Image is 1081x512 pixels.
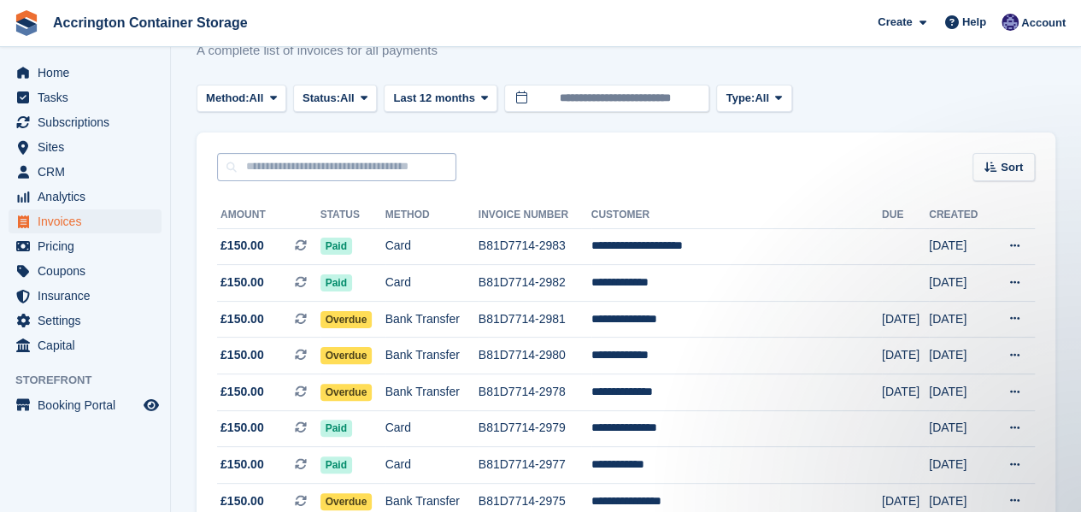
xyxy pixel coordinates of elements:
span: Booking Portal [38,393,140,417]
a: Preview store [141,395,162,415]
td: B81D7714-2981 [479,301,591,338]
span: CRM [38,160,140,184]
td: Bank Transfer [385,374,479,411]
td: [DATE] [882,301,929,338]
td: B81D7714-2982 [479,265,591,302]
span: Home [38,61,140,85]
span: Create [878,14,912,31]
span: Status: [303,90,340,107]
td: Card [385,228,479,265]
span: Overdue [320,311,373,328]
td: [DATE] [929,301,990,338]
a: menu [9,85,162,109]
th: Invoice Number [479,202,591,229]
td: [DATE] [929,228,990,265]
span: £150.00 [220,310,264,328]
th: Method [385,202,479,229]
span: Insurance [38,284,140,308]
th: Status [320,202,385,229]
td: Card [385,265,479,302]
span: Overdue [320,347,373,364]
td: [DATE] [929,338,990,374]
span: Invoices [38,209,140,233]
td: [DATE] [929,265,990,302]
a: menu [9,234,162,258]
a: menu [9,61,162,85]
button: Type: All [716,85,791,113]
span: Coupons [38,259,140,283]
span: Sites [38,135,140,159]
td: Card [385,447,479,484]
td: B81D7714-2977 [479,447,591,484]
a: Accrington Container Storage [46,9,255,37]
span: £150.00 [220,383,264,401]
td: [DATE] [929,374,990,411]
th: Created [929,202,990,229]
img: stora-icon-8386f47178a22dfd0bd8f6a31ec36ba5ce8667c1dd55bd0f319d3a0aa187defe.svg [14,10,39,36]
td: B81D7714-2978 [479,374,591,411]
span: Pricing [38,234,140,258]
span: All [755,90,769,107]
span: £150.00 [220,456,264,474]
a: menu [9,309,162,333]
span: Tasks [38,85,140,109]
span: Analytics [38,185,140,209]
span: All [250,90,264,107]
a: menu [9,333,162,357]
td: Bank Transfer [385,301,479,338]
span: £150.00 [220,237,264,255]
td: Card [385,410,479,447]
td: [DATE] [929,410,990,447]
a: menu [9,160,162,184]
button: Status: All [293,85,377,113]
th: Customer [591,202,882,229]
span: Paid [320,238,352,255]
span: Method: [206,90,250,107]
span: Overdue [320,384,373,401]
td: Bank Transfer [385,338,479,374]
a: menu [9,393,162,417]
a: menu [9,284,162,308]
button: Last 12 months [384,85,497,113]
span: £150.00 [220,492,264,510]
span: Sort [1001,159,1023,176]
th: Due [882,202,929,229]
span: Paid [320,420,352,437]
td: [DATE] [882,374,929,411]
td: B81D7714-2979 [479,410,591,447]
span: £150.00 [220,274,264,291]
span: Storefront [15,372,170,389]
a: menu [9,185,162,209]
td: [DATE] [929,447,990,484]
span: Type: [726,90,755,107]
a: menu [9,135,162,159]
a: menu [9,209,162,233]
a: menu [9,259,162,283]
span: Help [962,14,986,31]
span: Capital [38,333,140,357]
a: menu [9,110,162,134]
span: Subscriptions [38,110,140,134]
span: £150.00 [220,419,264,437]
p: A complete list of invoices for all payments [197,41,438,61]
th: Amount [217,202,320,229]
td: B81D7714-2980 [479,338,591,374]
img: Jacob Connolly [1002,14,1019,31]
td: [DATE] [882,338,929,374]
span: Overdue [320,493,373,510]
span: £150.00 [220,346,264,364]
span: All [340,90,355,107]
span: Paid [320,274,352,291]
td: B81D7714-2983 [479,228,591,265]
button: Method: All [197,85,286,113]
span: Settings [38,309,140,333]
span: Account [1021,15,1066,32]
span: Paid [320,456,352,474]
span: Last 12 months [393,90,474,107]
